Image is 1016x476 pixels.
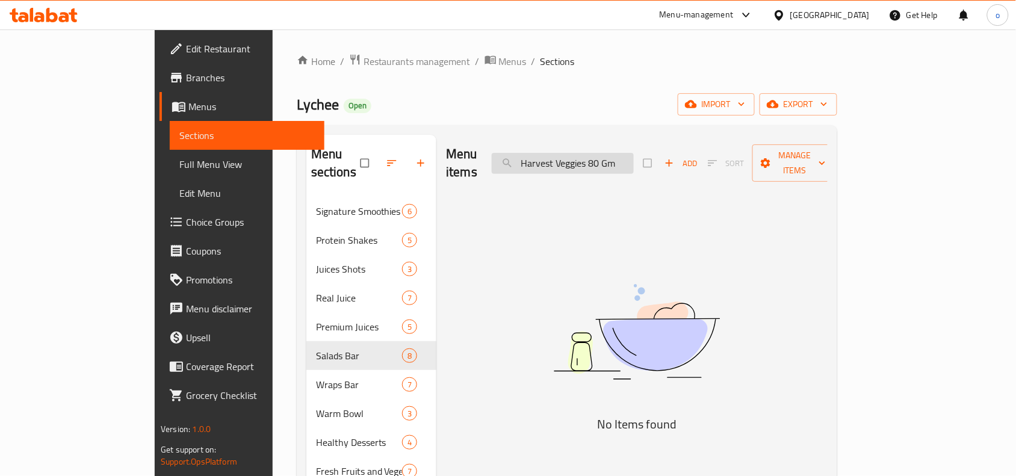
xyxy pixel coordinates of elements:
span: Get support on: [161,442,216,457]
div: Protein Shakes5 [306,226,437,255]
span: Coupons [186,244,315,258]
div: Healthy Desserts4 [306,428,437,457]
span: Upsell [186,330,315,345]
span: Warm Bowl [316,406,402,421]
span: Real Juice [316,291,402,305]
a: Menus [160,92,324,121]
span: Promotions [186,273,315,287]
span: Full Menu View [179,157,315,172]
div: items [402,262,417,276]
img: dish.svg [486,252,787,412]
div: items [402,204,417,218]
span: Signature Smoothies [316,204,402,218]
div: items [402,233,417,247]
span: Manage items [762,148,828,178]
button: export [760,93,837,116]
button: import [678,93,755,116]
h5: No Items found [486,415,787,434]
span: Coverage Report [186,359,315,374]
div: Wraps Bar7 [306,370,437,399]
span: 6 [403,206,417,217]
span: Open [344,100,371,111]
span: Premium Juices [316,320,402,334]
span: 7 [403,379,417,391]
span: 5 [403,321,417,333]
a: Choice Groups [160,208,324,236]
h2: Menu items [446,145,477,181]
a: Grocery Checklist [160,381,324,410]
span: Wraps Bar [316,377,402,392]
a: Upsell [160,323,324,352]
a: Restaurants management [349,54,471,69]
a: Coupons [160,236,324,265]
span: Menus [499,54,527,69]
div: Open [344,99,371,113]
span: Edit Restaurant [186,42,315,56]
div: Premium Juices5 [306,312,437,341]
a: Support.OpsPlatform [161,454,237,469]
li: / [340,54,344,69]
div: items [402,348,417,363]
a: Edit Restaurant [160,34,324,63]
div: Salads Bar8 [306,341,437,370]
button: Add [661,154,700,173]
a: Edit Menu [170,179,324,208]
span: 3 [403,408,417,419]
a: Promotions [160,265,324,294]
div: Real Juice7 [306,283,437,312]
a: Sections [170,121,324,150]
span: 4 [403,437,417,448]
div: items [402,435,417,450]
span: 3 [403,264,417,275]
button: Manage items [752,144,838,182]
span: Sort sections [379,150,407,176]
span: Healthy Desserts [316,435,402,450]
span: export [769,97,828,112]
div: Menu-management [660,8,734,22]
div: items [402,320,417,334]
span: Restaurants management [364,54,471,69]
span: Add item [661,154,700,173]
span: import [687,97,745,112]
div: Warm Bowl3 [306,399,437,428]
span: Sections [179,128,315,143]
span: Menu disclaimer [186,301,315,316]
span: o [996,8,1000,22]
span: Branches [186,70,315,85]
span: Lychee [297,91,339,118]
span: Protein Shakes [316,233,402,247]
div: items [402,291,417,305]
a: Menus [485,54,527,69]
span: Juices Shots [316,262,402,276]
div: items [402,377,417,392]
span: Add [664,156,697,170]
div: Juices Shots3 [306,255,437,283]
div: items [402,406,417,421]
span: Edit Menu [179,186,315,200]
span: Menus [188,99,315,114]
span: Salads Bar [316,348,402,363]
span: Sections [541,54,575,69]
span: 5 [403,235,417,246]
span: Version: [161,421,190,437]
a: Menu disclaimer [160,294,324,323]
a: Full Menu View [170,150,324,179]
h2: Menu sections [311,145,361,181]
span: Grocery Checklist [186,388,315,403]
span: 1.0.0 [193,421,211,437]
div: Signature Smoothies6 [306,197,437,226]
span: Select all sections [353,152,379,175]
span: 8 [403,350,417,362]
span: Choice Groups [186,215,315,229]
a: Branches [160,63,324,92]
a: Coverage Report [160,352,324,381]
div: [GEOGRAPHIC_DATA] [790,8,870,22]
li: / [531,54,536,69]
